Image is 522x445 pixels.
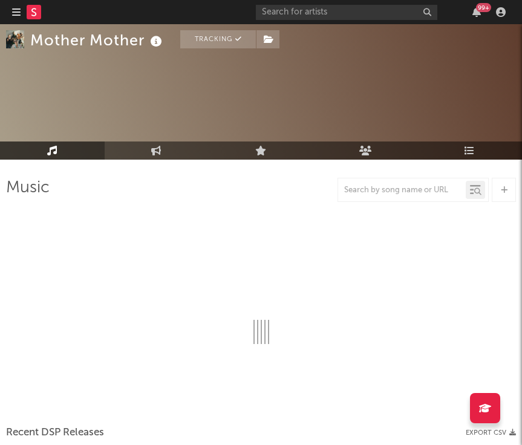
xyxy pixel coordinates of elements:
[476,3,491,12] div: 99 +
[338,186,466,195] input: Search by song name or URL
[466,429,516,437] button: Export CSV
[6,426,104,440] span: Recent DSP Releases
[472,7,481,17] button: 99+
[180,30,256,48] button: Tracking
[256,5,437,20] input: Search for artists
[30,30,165,50] div: Mother Mother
